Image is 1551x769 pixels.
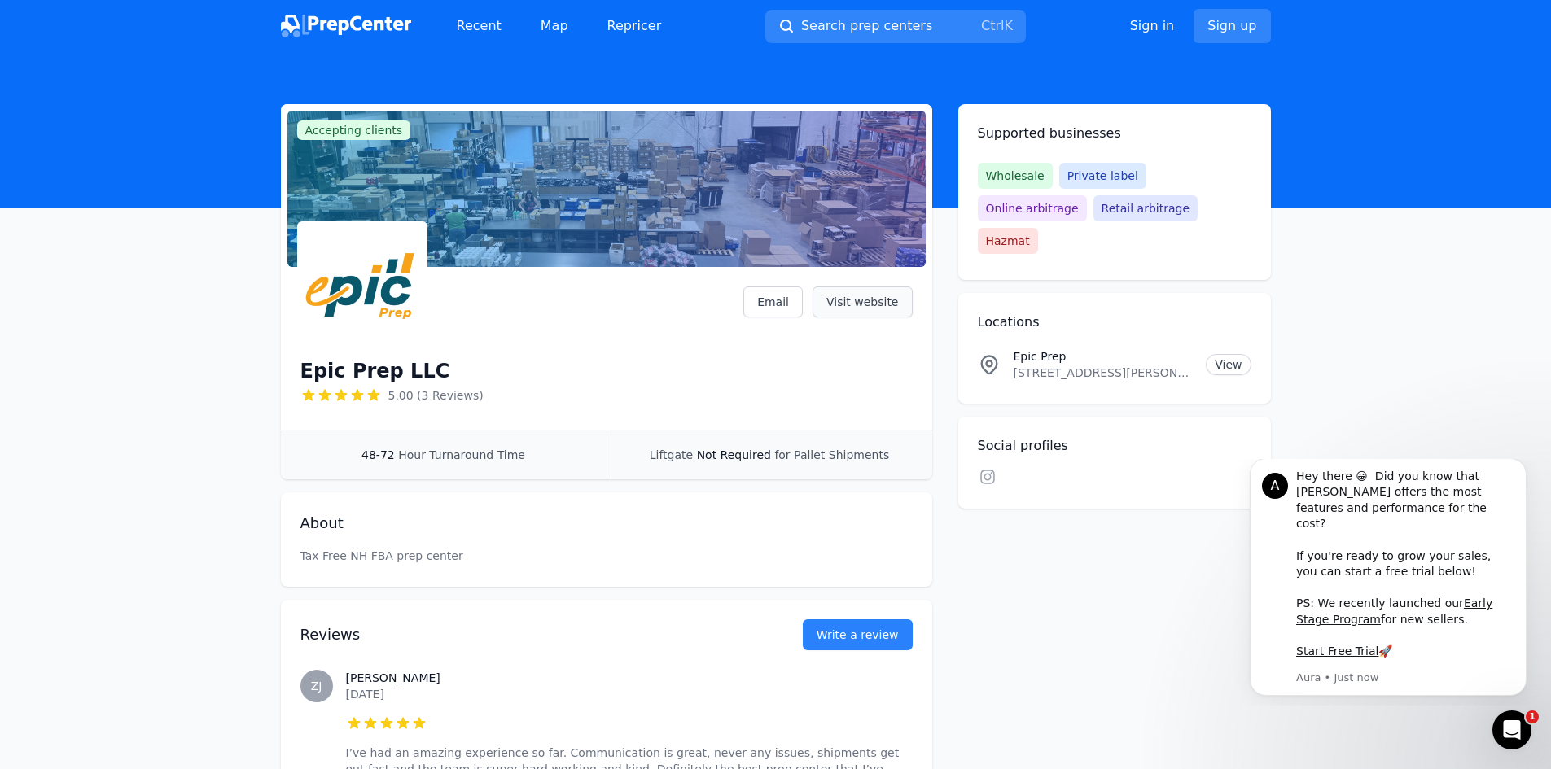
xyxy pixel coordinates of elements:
[978,163,1053,189] span: Wholesale
[978,436,1251,456] h2: Social profiles
[1526,710,1539,723] span: 1
[978,228,1038,254] span: Hazmat
[1206,354,1251,375] a: View
[71,10,289,201] div: Hey there 😀 Did you know that [PERSON_NAME] offers the most features and performance for the cost...
[978,312,1251,332] h2: Locations
[346,688,384,701] time: [DATE]
[813,286,913,317] a: Visit website
[697,448,771,461] span: Not Required
[1059,163,1146,189] span: Private label
[153,186,167,199] b: 🚀
[743,286,803,317] a: Email
[398,448,525,461] span: Hour Turnaround Time
[765,10,1026,43] button: Search prep centersCtrlK
[1194,9,1270,43] a: Sign up
[346,670,913,686] h3: [PERSON_NAME]
[1492,710,1531,749] iframe: Intercom live chat
[650,448,693,461] span: Liftgate
[1130,16,1175,36] a: Sign in
[297,120,411,140] span: Accepting clients
[978,124,1251,143] h2: Supported businesses
[978,195,1087,221] span: Online arbitrage
[361,448,395,461] span: 48-72
[71,212,289,226] p: Message from Aura, sent Just now
[774,448,889,461] span: for Pallet Shipments
[1004,18,1013,33] kbd: K
[803,619,913,650] a: Write a review
[1014,365,1194,381] p: [STREET_ADDRESS][PERSON_NAME]
[37,14,63,40] div: Profile image for Aura
[1225,459,1551,706] iframe: Intercom notifications message
[594,10,675,42] a: Repricer
[388,387,484,404] span: 5.00 (3 Reviews)
[300,225,424,348] img: Epic Prep LLC
[981,18,1004,33] kbd: Ctrl
[300,548,913,564] p: Tax Free NH FBA prep center
[71,186,153,199] a: Start Free Trial
[281,15,411,37] img: PrepCenter
[1093,195,1198,221] span: Retail arbitrage
[311,680,322,692] span: ZJ
[528,10,581,42] a: Map
[300,512,913,535] h2: About
[300,623,751,646] h2: Reviews
[444,10,515,42] a: Recent
[801,16,932,36] span: Search prep centers
[1014,348,1194,365] p: Epic Prep
[71,10,289,209] div: Message content
[300,358,450,384] h1: Epic Prep LLC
